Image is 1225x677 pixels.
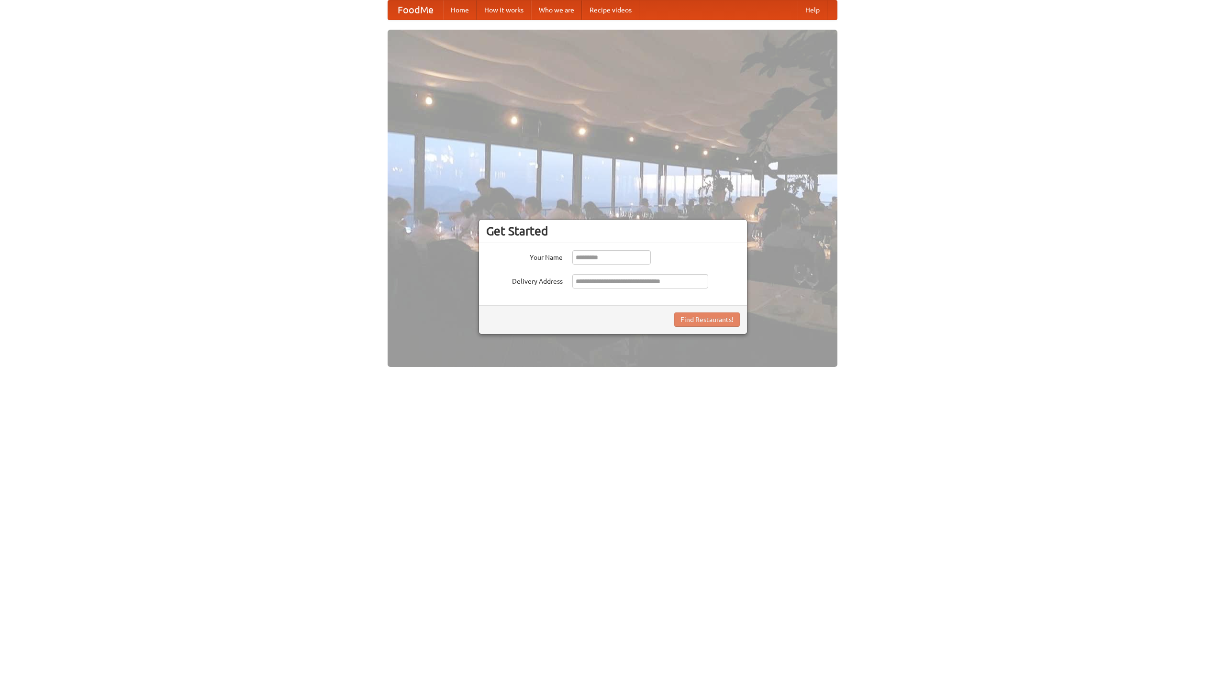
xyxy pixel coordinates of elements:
label: Your Name [486,250,563,262]
h3: Get Started [486,224,740,238]
button: Find Restaurants! [674,312,740,327]
label: Delivery Address [486,274,563,286]
a: Recipe videos [582,0,639,20]
a: How it works [477,0,531,20]
a: FoodMe [388,0,443,20]
a: Who we are [531,0,582,20]
a: Home [443,0,477,20]
a: Help [798,0,827,20]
